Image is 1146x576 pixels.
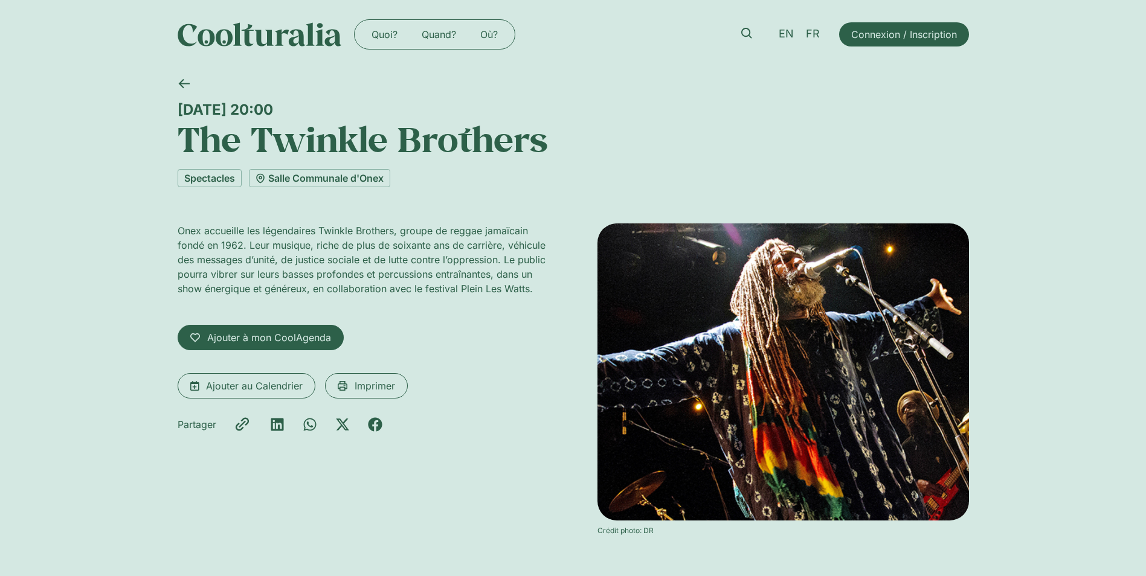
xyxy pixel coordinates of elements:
img: Coolturalia - The Twinkle Brothers [597,223,969,520]
span: EN [779,28,794,40]
a: Ajouter à mon CoolAgenda [178,325,344,350]
p: Onex accueille les légendaires Twinkle Brothers, groupe de reggae jamaïcain fondé en 1962. Leur m... [178,223,549,296]
a: Imprimer [325,373,408,398]
a: FR [800,25,826,43]
span: Ajouter au Calendrier [206,379,303,393]
div: [DATE] 20:00 [178,101,969,118]
div: Partager sur x-twitter [335,417,350,432]
a: EN [773,25,800,43]
div: Partager sur linkedin [270,417,285,432]
nav: Menu [359,25,510,44]
a: Ajouter au Calendrier [178,373,315,398]
a: Quoi? [359,25,410,44]
div: Partager sur facebook [368,417,382,432]
a: Où? [468,25,510,44]
div: Partager sur whatsapp [303,417,317,432]
h1: The Twinkle Brothers [178,118,969,159]
span: Imprimer [355,379,395,393]
span: Ajouter à mon CoolAgenda [207,330,331,345]
a: Salle Communale d'Onex [249,169,390,187]
a: Spectacles [178,169,242,187]
a: Quand? [410,25,468,44]
a: Connexion / Inscription [839,22,969,46]
div: Crédit photo: DR [597,525,969,536]
span: Connexion / Inscription [851,27,957,42]
div: Partager [178,417,216,432]
span: FR [806,28,820,40]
